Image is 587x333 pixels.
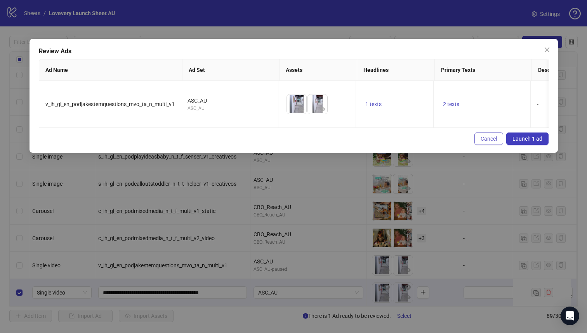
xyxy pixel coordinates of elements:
[45,101,175,107] span: v_ih_gl_en_podjakestemquestions_mvo_ta_n_multi_v1
[365,101,382,107] span: 1 texts
[280,59,357,81] th: Assets
[297,105,306,114] button: Preview
[318,105,327,114] button: Preview
[188,105,272,112] div: ASC_AU
[474,133,503,145] button: Cancel
[561,307,579,325] div: Open Intercom Messenger
[320,106,325,112] span: eye
[512,136,542,142] span: Launch 1 ad
[308,94,327,114] img: Asset 2
[544,47,550,53] span: close
[443,101,459,107] span: 2 texts
[188,96,272,105] div: ASC_AU
[506,133,548,145] button: Launch 1 ad
[182,59,280,81] th: Ad Set
[537,101,538,107] span: -
[357,59,435,81] th: Headlines
[480,136,497,142] span: Cancel
[39,59,182,81] th: Ad Name
[435,59,532,81] th: Primary Texts
[362,99,385,109] button: 1 texts
[299,106,304,112] span: eye
[287,94,306,114] img: Asset 1
[540,44,553,56] button: Close
[39,47,549,56] div: Review Ads
[440,99,462,109] button: 2 texts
